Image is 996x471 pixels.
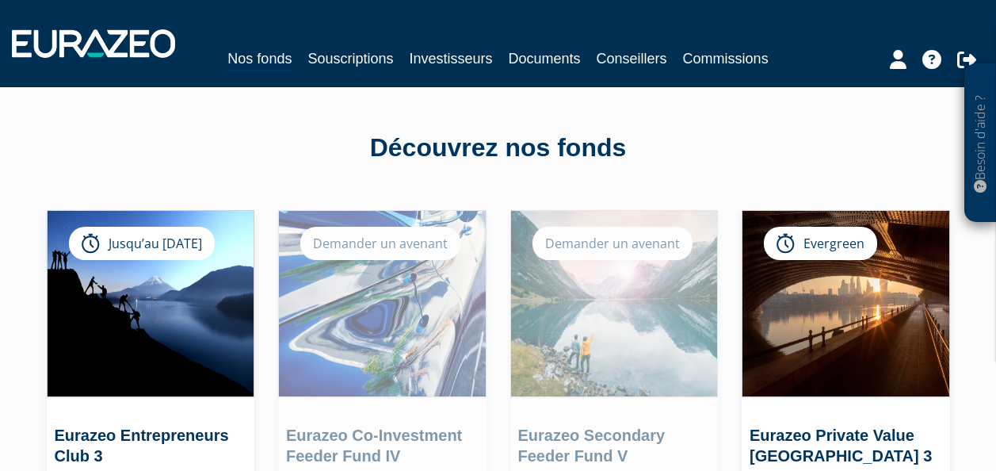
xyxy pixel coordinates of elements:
[750,427,932,465] a: Eurazeo Private Value [GEOGRAPHIC_DATA] 3
[47,130,950,167] div: Découvrez nos fonds
[12,29,175,58] img: 1732889491-logotype_eurazeo_blanc_rvb.png
[55,427,229,465] a: Eurazeo Entrepreneurs Club 3
[742,211,949,396] img: Eurazeo Private Value Europe 3
[307,48,393,70] a: Souscriptions
[279,211,486,396] img: Eurazeo Co-Investment Feeder Fund IV
[69,227,215,260] div: Jusqu’au [DATE]
[683,48,769,70] a: Commissions
[971,72,990,215] p: Besoin d'aide ?
[518,427,666,465] a: Eurazeo Secondary Feeder Fund V
[48,211,254,396] img: Eurazeo Entrepreneurs Club 3
[597,48,667,70] a: Conseillers
[409,48,492,70] a: Investisseurs
[227,48,292,72] a: Nos fonds
[300,227,460,260] div: Demander un avenant
[511,211,718,396] img: Eurazeo Secondary Feeder Fund V
[286,427,462,465] a: Eurazeo Co-Investment Feeder Fund IV
[509,48,581,70] a: Documents
[764,227,877,260] div: Evergreen
[532,227,693,260] div: Demander un avenant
